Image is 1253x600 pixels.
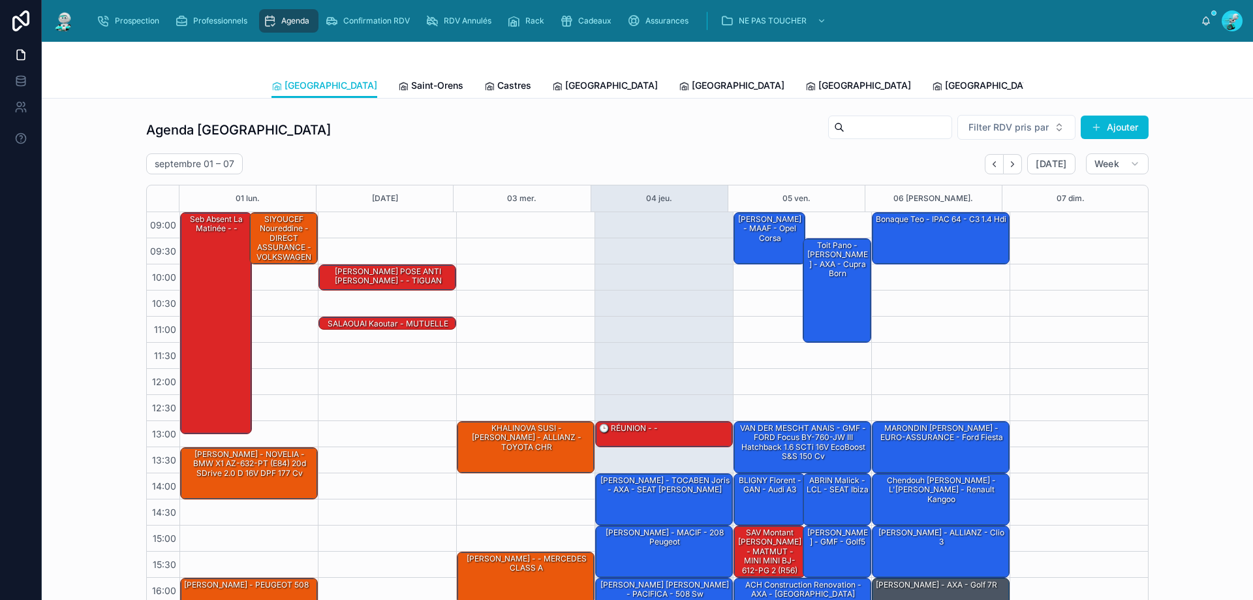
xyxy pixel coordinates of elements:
span: RDV Annulés [444,16,491,26]
a: Agenda [259,9,318,33]
a: [GEOGRAPHIC_DATA] [271,74,377,99]
div: VAN DER MESCHT ANAIS - GMF - FORD Focus BY-760-JW III Hatchback 1.6 SCTi 16V EcoBoost S&S 150 cv [736,422,870,463]
a: [GEOGRAPHIC_DATA] [805,74,911,100]
span: Filter RDV pris par [968,121,1049,134]
span: Prospection [115,16,159,26]
h2: septembre 01 – 07 [155,157,234,170]
button: 07 dim. [1057,185,1085,212]
a: [GEOGRAPHIC_DATA] [679,74,784,100]
button: Week [1086,153,1149,174]
div: Bonaque Teo - IPAC 64 - C3 1.4 hdi [873,213,1009,264]
a: [GEOGRAPHIC_DATA] [552,74,658,100]
span: 13:00 [149,428,179,439]
span: Castres [497,79,531,92]
span: Confirmation RDV [343,16,410,26]
a: RDV Annulés [422,9,501,33]
div: SIYOUCEF Noureddine - DIRECT ASSURANCE - VOLKSWAGEN Tiguan [250,213,318,264]
span: 10:00 [149,272,179,283]
span: 09:30 [147,245,179,257]
div: [PERSON_NAME] - MACIF - 208 Peugeot [596,526,732,577]
div: [PERSON_NAME] - GMF - Golf5 [803,526,871,577]
button: [DATE] [1027,153,1075,174]
a: Cadeaux [556,9,621,33]
span: Cadeaux [578,16,611,26]
div: SAV montant [PERSON_NAME] - MATMUT - MINI MINI BJ-612-PG 2 (R56) One D 1.6 D 16V 90 cv [736,527,804,595]
div: [PERSON_NAME] - NOVELIA - BMW X1 AZ-632-PT (E84) 20d sDrive 2.0 d 16V DPF 177 cv [183,449,317,479]
div: [PERSON_NAME] - PEUGEOT 508 [183,579,310,591]
span: [GEOGRAPHIC_DATA] [285,79,377,92]
div: [PERSON_NAME] POSE ANTI [PERSON_NAME] - - TIGUAN [321,266,455,287]
div: SALAOUAI Kaoutar - MUTUELLE DE POITIERS - Clio 4 [321,318,455,339]
button: Next [1004,154,1022,174]
div: [PERSON_NAME] - - MERCEDES CLASS A [459,553,593,575]
a: Prospection [93,9,168,33]
div: KHALINOVA SUSI - [PERSON_NAME] - ALLIANZ - TOYOTA CHR [457,422,594,473]
a: Saint-Orens [398,74,463,100]
button: [DATE] [372,185,398,212]
button: Ajouter [1081,116,1149,139]
button: 01 lun. [236,185,260,212]
div: Chendouh [PERSON_NAME] - L'[PERSON_NAME] - Renault kangoo [874,475,1008,505]
div: [PERSON_NAME] POSE ANTI [PERSON_NAME] - - TIGUAN [319,265,456,290]
span: 09:00 [147,219,179,230]
div: Toit pano - [PERSON_NAME] - AXA - cupra born [803,239,871,342]
span: 10:30 [149,298,179,309]
div: ABRIN Malick - LCL - SEAT Ibiza [805,475,871,496]
span: Professionnels [193,16,247,26]
span: [GEOGRAPHIC_DATA] [692,79,784,92]
span: 15:00 [149,533,179,544]
span: 11:00 [151,324,179,335]
span: 13:30 [149,454,179,466]
a: Assurances [623,9,698,33]
div: BLIGNY Florent - GAN - Audi A3 [736,475,804,496]
a: Castres [484,74,531,100]
span: 12:30 [149,402,179,413]
div: Seb absent la matinée - - [183,213,251,235]
div: 03 mer. [507,185,536,212]
span: [DATE] [1036,158,1066,170]
div: MARONDIN [PERSON_NAME] - EURO-ASSURANCE - Ford fiesta [873,422,1009,473]
span: 14:30 [149,507,179,518]
a: [GEOGRAPHIC_DATA] [932,74,1038,100]
span: Assurances [645,16,688,26]
div: Toit pano - [PERSON_NAME] - AXA - cupra born [805,240,871,280]
div: ABRIN Malick - LCL - SEAT Ibiza [803,474,871,525]
span: [GEOGRAPHIC_DATA] [945,79,1038,92]
div: SAV montant [PERSON_NAME] - MATMUT - MINI MINI BJ-612-PG 2 (R56) One D 1.6 D 16V 90 cv [734,526,805,577]
a: NE PAS TOUCHER [717,9,833,33]
a: Rack [503,9,553,33]
div: scrollable content [86,7,1201,35]
div: Bonaque Teo - IPAC 64 - C3 1.4 hdi [874,213,1008,225]
div: [PERSON_NAME] - TOCABEN Joris - AXA - SEAT [PERSON_NAME] [598,475,732,496]
button: Select Button [957,115,1075,140]
div: 🕒 RÉUNION - - [596,422,732,447]
div: Chendouh [PERSON_NAME] - L'[PERSON_NAME] - Renault kangoo [873,474,1009,525]
div: KHALINOVA SUSI - [PERSON_NAME] - ALLIANZ - TOYOTA CHR [459,422,593,453]
div: MARONDIN [PERSON_NAME] - EURO-ASSURANCE - Ford fiesta [874,422,1008,444]
div: [PERSON_NAME] - GMF - Golf5 [805,527,871,548]
span: NE PAS TOUCHER [739,16,807,26]
div: [PERSON_NAME] - MAAF - Opel corsa [734,213,805,264]
div: [PERSON_NAME] - AXA - Golf 7R [874,579,998,591]
h1: Agenda [GEOGRAPHIC_DATA] [146,121,331,139]
span: Week [1094,158,1119,170]
div: [PERSON_NAME] - ALLIANZ - Clio 3 [874,527,1008,548]
div: 🕒 RÉUNION - - [598,422,659,434]
button: 05 ven. [782,185,811,212]
div: SALAOUAI Kaoutar - MUTUELLE DE POITIERS - Clio 4 [319,317,456,330]
div: SIYOUCEF Noureddine - DIRECT ASSURANCE - VOLKSWAGEN Tiguan [252,213,317,272]
a: Confirmation RDV [321,9,419,33]
button: 04 jeu. [646,185,672,212]
span: 11:30 [151,350,179,361]
div: [PERSON_NAME] - MACIF - 208 Peugeot [598,527,732,548]
div: [PERSON_NAME] - ALLIANZ - Clio 3 [873,526,1009,577]
div: VAN DER MESCHT ANAIS - GMF - FORD Focus BY-760-JW III Hatchback 1.6 SCTi 16V EcoBoost S&S 150 cv [734,422,871,473]
img: App logo [52,10,76,31]
span: Agenda [281,16,309,26]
